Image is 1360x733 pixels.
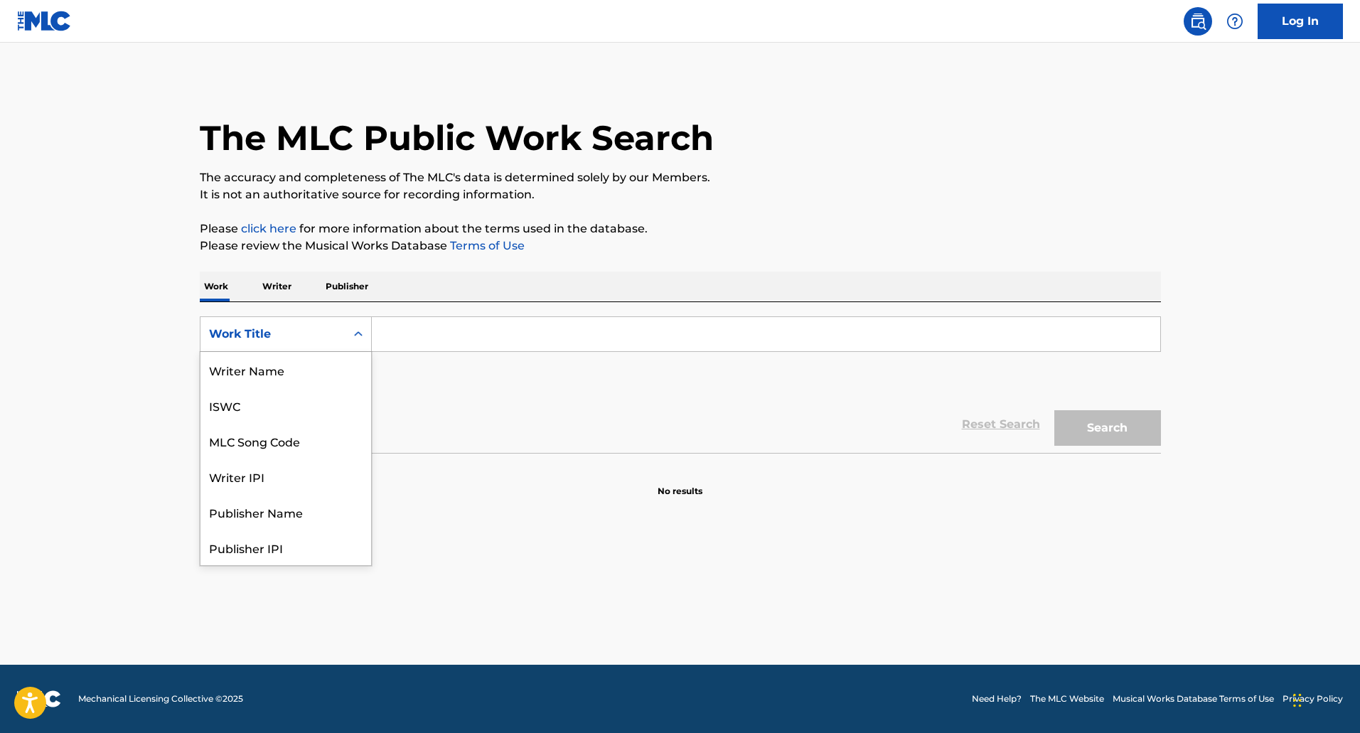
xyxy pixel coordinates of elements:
[1113,692,1274,705] a: Musical Works Database Terms of Use
[1221,7,1249,36] div: Help
[1283,692,1343,705] a: Privacy Policy
[241,222,296,235] a: click here
[200,530,371,565] div: Publisher IPI
[200,494,371,530] div: Publisher Name
[321,272,373,301] p: Publisher
[258,272,296,301] p: Writer
[200,272,232,301] p: Work
[447,239,525,252] a: Terms of Use
[1258,4,1343,39] a: Log In
[17,690,61,707] img: logo
[1293,679,1302,722] div: Drag
[1189,13,1206,30] img: search
[200,387,371,423] div: ISWC
[1289,665,1360,733] iframe: Chat Widget
[200,220,1161,237] p: Please for more information about the terms used in the database.
[200,316,1161,453] form: Search Form
[658,468,702,498] p: No results
[200,237,1161,255] p: Please review the Musical Works Database
[78,692,243,705] span: Mechanical Licensing Collective © 2025
[200,117,714,159] h1: The MLC Public Work Search
[17,11,72,31] img: MLC Logo
[1184,7,1212,36] a: Public Search
[200,169,1161,186] p: The accuracy and completeness of The MLC's data is determined solely by our Members.
[200,459,371,494] div: Writer IPI
[972,692,1022,705] a: Need Help?
[200,352,371,387] div: Writer Name
[1030,692,1104,705] a: The MLC Website
[200,423,371,459] div: MLC Song Code
[209,326,337,343] div: Work Title
[1226,13,1243,30] img: help
[200,186,1161,203] p: It is not an authoritative source for recording information.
